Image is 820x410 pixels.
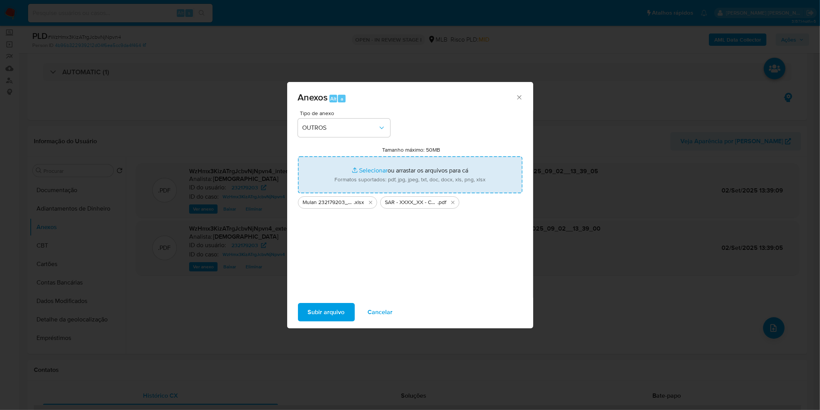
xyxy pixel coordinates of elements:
span: SAR - XXXX_XX - CPF 32599464897 - [PERSON_NAME] [385,199,438,206]
ul: Arquivos selecionados [298,193,522,209]
span: Mulan 232179203_2025_08_27_07_59_32 [303,199,354,206]
span: a [341,95,343,102]
span: Subir arquivo [308,304,345,321]
span: .pdf [438,199,447,206]
span: Cancelar [368,304,393,321]
button: Fechar [516,94,522,100]
label: Tamanho máximo: 50MB [382,146,440,153]
button: Subir arquivo [298,303,355,321]
span: OUTROS [303,124,378,132]
button: Excluir SAR - XXXX_XX - CPF 32599464897 - FERNANDA BICALHO BUONFIGLIO.pdf [448,198,457,207]
button: OUTROS [298,119,390,137]
span: Alt [330,95,336,102]
button: Cancelar [358,303,403,321]
button: Excluir Mulan 232179203_2025_08_27_07_59_32.xlsx [366,198,375,207]
span: .xlsx [354,199,364,206]
span: Tipo de anexo [300,110,392,116]
span: Anexos [298,90,328,104]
